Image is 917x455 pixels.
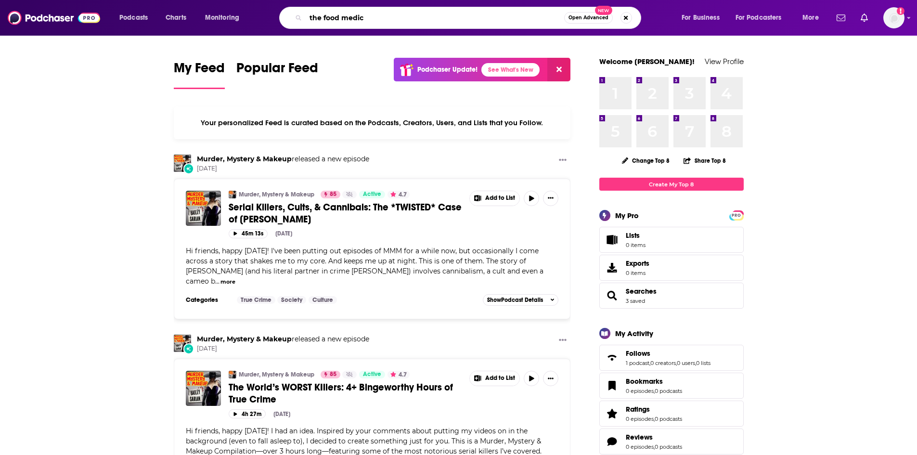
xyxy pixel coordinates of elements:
[677,360,695,366] a: 0 users
[683,151,726,170] button: Share Top 8
[273,411,290,417] div: [DATE]
[359,371,385,378] a: Active
[603,435,622,448] a: Reviews
[599,255,744,281] a: Exports
[174,155,191,172] img: Murder, Mystery & Makeup
[654,443,655,450] span: ,
[237,296,275,304] a: True Crime
[626,443,654,450] a: 0 episodes
[198,10,252,26] button: open menu
[626,433,653,442] span: Reviews
[654,416,655,422] span: ,
[695,360,696,366] span: ,
[197,155,369,164] h3: released a new episode
[626,416,654,422] a: 0 episodes
[626,433,682,442] a: Reviews
[229,201,462,225] span: Serial Killers, Cults, & Cannibals: The *TWISTED* Case of [PERSON_NAME]
[543,371,558,386] button: Show More Button
[359,191,385,198] a: Active
[321,191,340,198] a: 85
[564,12,613,24] button: Open AdvancedNew
[215,277,220,286] span: ...
[330,190,336,199] span: 85
[696,360,710,366] a: 0 lists
[626,405,650,414] span: Ratings
[603,233,622,247] span: Lists
[655,416,682,422] a: 0 podcasts
[483,294,559,306] button: ShowPodcast Details
[197,345,369,353] span: [DATE]
[470,371,520,386] button: Show More Button
[186,191,221,226] img: Serial Killers, Cults, & Cannibals: The *TWISTED* Case of Ottis Toole
[197,155,292,163] a: Murder, Mystery & Makeup
[655,443,682,450] a: 0 podcasts
[626,242,646,248] span: 0 items
[229,409,266,418] button: 4h 27m
[796,10,831,26] button: open menu
[174,335,191,352] img: Murder, Mystery & Makeup
[417,65,478,74] p: Podchaser Update!
[8,9,100,27] a: Podchaser - Follow, Share and Rate Podcasts
[626,405,682,414] a: Ratings
[288,7,650,29] div: Search podcasts, credits, & more...
[555,335,570,347] button: Show More Button
[186,296,229,304] h3: Categories
[616,155,676,167] button: Change Top 8
[731,212,742,219] span: PRO
[626,231,646,240] span: Lists
[857,10,872,26] a: Show notifications dropdown
[485,195,515,202] span: Add to List
[229,381,463,405] a: The World’s WORST KIllers: 4+ Bingeworthy Hours of True Crime
[603,379,622,392] a: Bookmarks
[275,230,292,237] div: [DATE]
[306,10,564,26] input: Search podcasts, credits, & more...
[655,388,682,394] a: 0 podcasts
[729,10,796,26] button: open menu
[626,259,649,268] span: Exports
[599,178,744,191] a: Create My Top 8
[603,261,622,274] span: Exports
[599,283,744,309] span: Searches
[174,106,571,139] div: Your personalized Feed is curated based on the Podcasts, Creators, Users, and Lists that you Follow.
[626,231,640,240] span: Lists
[387,191,410,198] button: 4.7
[186,247,543,286] span: Hi friends, happy [DATE]! I've been putting out episodes of MMM for a while now, but occasionally...
[543,191,558,206] button: Show More Button
[229,229,268,238] button: 45m 13s
[229,371,236,378] img: Murder, Mystery & Makeup
[626,349,650,358] span: Follows
[363,190,381,199] span: Active
[603,289,622,302] a: Searches
[649,360,650,366] span: ,
[568,15,608,20] span: Open Advanced
[174,60,225,82] span: My Feed
[159,10,192,26] a: Charts
[675,10,732,26] button: open menu
[229,191,236,198] img: Murder, Mystery & Makeup
[197,165,369,173] span: [DATE]
[555,155,570,167] button: Show More Button
[626,377,682,386] a: Bookmarks
[626,270,649,276] span: 0 items
[736,11,782,25] span: For Podcasters
[113,10,160,26] button: open menu
[682,11,720,25] span: For Business
[229,381,453,405] span: The World’s WORST KIllers: 4+ Bingeworthy Hours of True Crime
[197,335,369,344] h3: released a new episode
[599,227,744,253] a: Lists
[626,377,663,386] span: Bookmarks
[197,335,292,343] a: Murder, Mystery & Makeup
[731,211,742,219] a: PRO
[205,11,239,25] span: Monitoring
[883,7,904,28] span: Logged in as evankrask
[174,60,225,89] a: My Feed
[166,11,186,25] span: Charts
[705,57,744,66] a: View Profile
[186,371,221,406] a: The World’s WORST KIllers: 4+ Bingeworthy Hours of True Crime
[485,375,515,382] span: Add to List
[599,429,744,455] span: Reviews
[802,11,819,25] span: More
